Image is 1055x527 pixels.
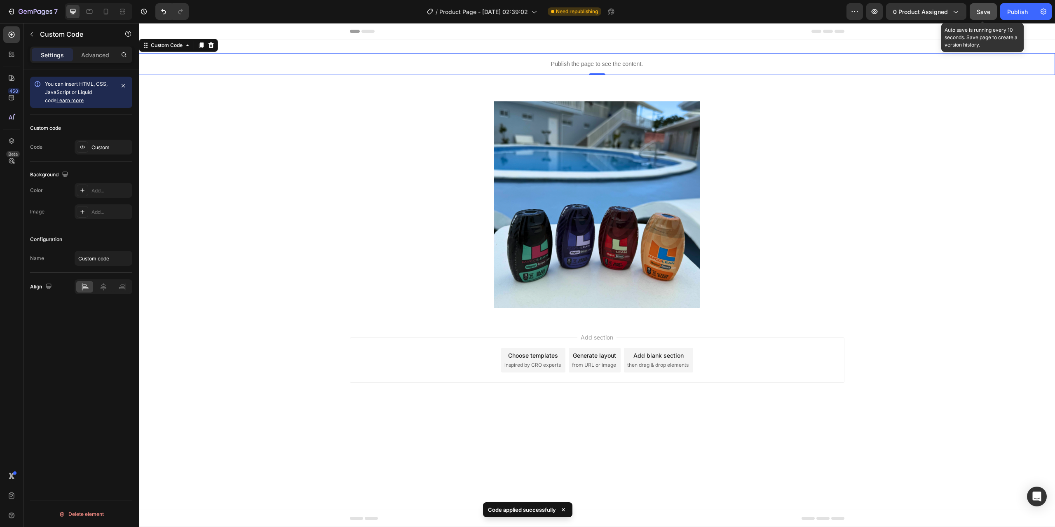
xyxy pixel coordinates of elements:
div: Generate layout [434,328,477,337]
p: 7 [54,7,58,16]
p: Custom Code [40,29,110,39]
div: Choose templates [369,328,419,337]
p: Advanced [81,51,109,59]
div: 450 [8,88,20,94]
div: Custom [91,144,130,151]
span: Need republishing [556,8,598,15]
div: Configuration [30,236,62,243]
span: You can insert HTML, CSS, JavaScript or Liquid code [45,81,108,103]
button: 0 product assigned [886,3,966,20]
iframe: Design area [139,23,1055,527]
p: Code applied successfully [488,506,556,514]
div: Open Intercom Messenger [1027,487,1047,506]
div: Align [30,281,54,293]
span: / [436,7,438,16]
span: Add section [438,310,478,319]
div: Beta [6,151,20,157]
div: Undo/Redo [155,3,189,20]
span: 0 product assigned [893,7,948,16]
img: gempages_512970537769632904-fc374fd6-9d27-4d06-85be-168ee2d06e60.png [355,78,561,285]
button: Save [970,3,997,20]
div: Image [30,208,45,215]
div: Add... [91,187,130,194]
div: Color [30,187,43,194]
span: inspired by CRO experts [366,338,422,346]
button: Publish [1000,3,1035,20]
span: Save [977,8,990,15]
div: Add blank section [495,328,545,337]
span: then drag & drop elements [488,338,550,346]
button: Delete element [30,508,132,521]
div: Name [30,255,44,262]
p: Settings [41,51,64,59]
span: from URL or image [433,338,477,346]
div: Code [30,143,42,151]
a: Learn more [56,97,84,103]
div: Custom code [30,124,61,132]
button: 7 [3,3,61,20]
div: Add... [91,208,130,216]
div: Background [30,169,70,180]
div: Delete element [59,509,104,519]
span: Product Page - [DATE] 02:39:02 [439,7,528,16]
div: Publish [1007,7,1028,16]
